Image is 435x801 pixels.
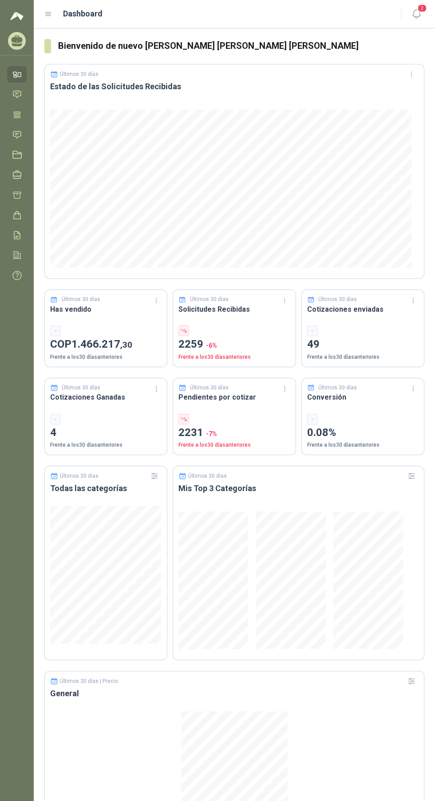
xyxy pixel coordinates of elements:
h3: Estado de las Solicitudes Recibidas [50,81,419,92]
button: 2 [408,6,424,22]
span: 2 [417,4,427,12]
p: Frente a los 30 días anteriores [307,441,419,449]
p: Últimos 30 días [188,473,227,479]
h3: Conversión [307,392,419,403]
p: Últimos 30 días [60,473,99,479]
p: Últimos 30 días [62,295,100,304]
p: Últimos 30 días [62,384,100,392]
span: ,30 [120,340,132,350]
h3: Cotizaciones Ganadas [50,392,162,403]
p: Últimos 30 días [60,71,99,77]
p: 2259 [178,336,290,353]
h3: Cotizaciones enviadas [307,304,419,315]
p: Últimos 30 días [318,384,357,392]
p: 49 [307,336,419,353]
p: COP [50,336,162,353]
h3: Mis Top 3 Categorías [178,483,419,494]
div: - [307,325,318,336]
h3: Has vendido [50,304,162,315]
div: - [50,414,61,424]
div: - [50,325,61,336]
p: Últimos 30 días [190,295,229,304]
p: Últimos 30 días | Precio [60,678,118,684]
p: Últimos 30 días [318,295,357,304]
p: Últimos 30 días [190,384,229,392]
p: Frente a los 30 días anteriores [50,441,162,449]
p: 2231 [178,424,290,441]
h3: General [50,688,419,699]
span: -6 % [206,342,217,349]
span: 1.466.217 [71,338,132,350]
p: Frente a los 30 días anteriores [178,441,290,449]
p: Frente a los 30 días anteriores [307,353,419,361]
p: Frente a los 30 días anteriores [178,353,290,361]
span: -7 % [206,430,217,437]
h3: Solicitudes Recibidas [178,304,290,315]
img: Logo peakr [10,11,24,21]
h3: Pendientes por cotizar [178,392,290,403]
p: Frente a los 30 días anteriores [50,353,162,361]
p: 0.08% [307,424,419,441]
div: - [307,414,318,424]
h3: Todas las categorías [50,483,162,494]
p: 4 [50,424,162,441]
h3: Bienvenido de nuevo [PERSON_NAME] [PERSON_NAME] [PERSON_NAME] [58,39,424,53]
h1: Dashboard [63,8,103,20]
